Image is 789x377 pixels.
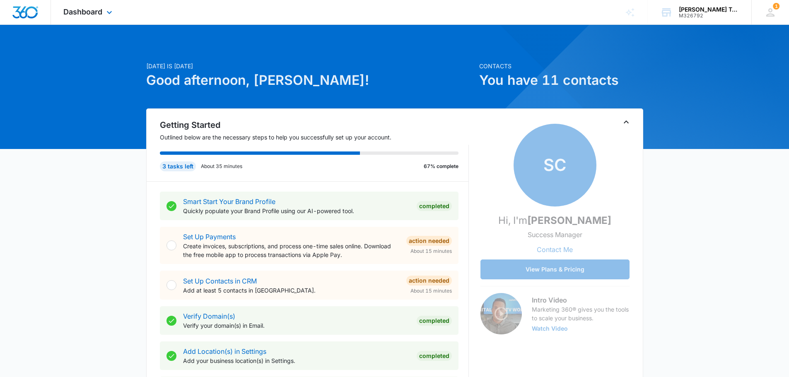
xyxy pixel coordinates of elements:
[183,233,236,241] a: Set Up Payments
[183,356,410,365] p: Add your business location(s) in Settings.
[528,240,581,259] button: Contact Me
[406,236,452,246] div: Action Needed
[679,13,739,19] div: account id
[63,7,102,16] span: Dashboard
[621,117,631,127] button: Toggle Collapse
[417,316,452,326] div: Completed
[410,287,452,295] span: About 15 minutes
[406,276,452,286] div: Action Needed
[183,347,266,355] a: Add Location(s) in Settings
[183,277,257,285] a: Set Up Contacts in CRM
[410,247,452,255] span: About 15 minutes
[480,259,630,279] button: View Plans & Pricing
[183,321,410,330] p: Verify your domain(s) in Email.
[532,326,568,331] button: Watch Video
[417,201,452,211] div: Completed
[146,70,474,90] h1: Good afternoon, [PERSON_NAME]!
[183,207,410,215] p: Quickly populate your Brand Profile using our AI-powered tool.
[532,295,630,305] h3: Intro Video
[479,70,643,90] h1: You have 11 contacts
[773,3,779,10] div: notifications count
[498,213,611,228] p: Hi, I'm
[183,286,400,295] p: Add at least 5 contacts in [GEOGRAPHIC_DATA].
[679,6,739,13] div: account name
[528,230,582,240] p: Success Manager
[183,242,400,259] p: Create invoices, subscriptions, and process one-time sales online. Download the free mobile app t...
[527,214,611,226] strong: [PERSON_NAME]
[424,163,458,170] p: 67% complete
[160,161,196,171] div: 3 tasks left
[201,163,242,170] p: About 35 minutes
[183,197,275,206] a: Smart Start Your Brand Profile
[773,3,779,10] span: 1
[183,312,235,320] a: Verify Domain(s)
[417,351,452,361] div: Completed
[160,133,469,142] p: Outlined below are the necessary steps to help you successfully set up your account.
[514,124,596,207] span: SC
[532,305,630,322] p: Marketing 360® gives you the tools to scale your business.
[480,293,522,334] img: Intro Video
[160,119,469,131] h2: Getting Started
[146,62,474,70] p: [DATE] is [DATE]
[479,62,643,70] p: Contacts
